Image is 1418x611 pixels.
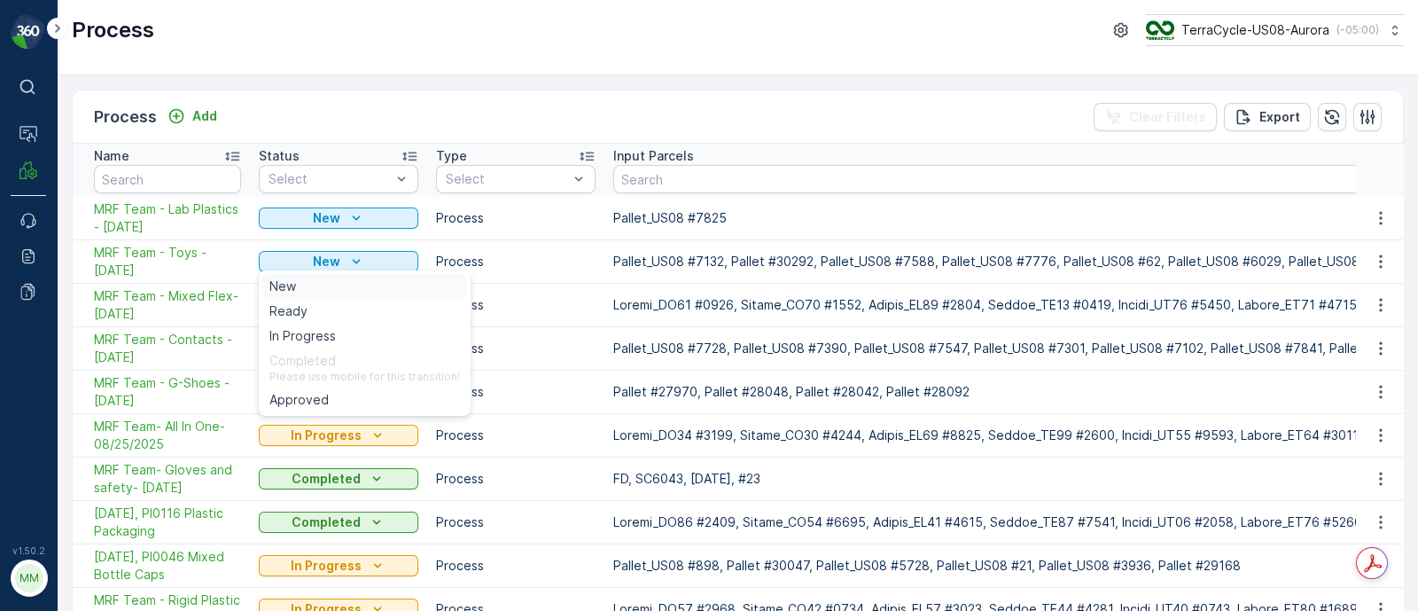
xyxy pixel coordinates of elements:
p: Export [1259,108,1300,126]
span: MRF Team- Gloves and safety- [DATE] [94,461,241,497]
p: Name [94,147,129,165]
p: Type [436,147,467,165]
button: Completed [259,512,418,533]
p: ( -05:00 ) [1336,23,1379,37]
p: TerraCycle-US08-Aurora [1181,21,1329,39]
div: MM [15,564,43,592]
p: Process [436,427,596,444]
button: TerraCycle-US08-Aurora(-05:00) [1146,14,1404,46]
span: MRF Team - Toys - [DATE] [94,244,241,279]
img: image_ci7OI47.png [1146,20,1174,40]
span: New [269,278,296,295]
span: MRF Team - Mixed Flex- [DATE] [94,287,241,323]
p: Completed [292,470,361,488]
p: Process [436,470,596,488]
span: v 1.50.2 [11,545,46,556]
p: Completed [292,513,361,531]
span: In Progress [269,327,336,345]
span: [DATE], PI0046 Mixed Bottle Caps [94,548,241,584]
input: Search [94,165,241,193]
p: In Progress [291,427,362,444]
span: MRF Team - Contacts - [DATE] [94,331,241,366]
span: Ready [269,302,308,320]
span: [DATE], PI0116 Plastic Packaging [94,505,241,540]
span: MRF Team - Lab Plastics - [DATE] [94,200,241,236]
p: Process [436,383,596,401]
p: Process [436,513,596,531]
p: Process [436,253,596,270]
p: Select [446,170,568,188]
button: Completed [259,468,418,490]
p: In Progress [291,557,362,575]
button: Clear Filters [1094,103,1217,131]
a: MRF Team - G-Shoes - 08/25/2025 [94,374,241,410]
a: MRF Team - Lab Plastics - 09/15/2025 [94,200,241,236]
a: 08/19/25, PI0046 Mixed Bottle Caps [94,548,241,584]
button: New [259,208,418,229]
p: Clear Filters [1129,108,1206,126]
button: MM [11,560,46,597]
p: Process [94,105,157,129]
button: Export [1224,103,1311,131]
span: Approved [269,391,329,409]
button: Add [160,106,224,127]
button: In Progress [259,425,418,446]
p: Add [192,107,217,125]
p: Process [436,209,596,227]
a: MRF Team - Contacts - 08/26/2025 [94,331,241,366]
p: Status [259,147,300,165]
p: Process [436,557,596,575]
p: Process [72,16,154,44]
button: In Progress [259,555,418,576]
a: MRF Team- All In One-08/25/2025 [94,418,241,453]
a: MRF Team - Mixed Flex- 09/04/2025 [94,287,241,323]
p: Input Parcels [613,147,694,165]
span: MRF Team - G-Shoes - [DATE] [94,374,241,410]
p: Process [436,296,596,314]
img: logo [11,14,46,50]
button: New [259,251,418,272]
p: New [313,253,340,270]
ul: New [259,270,471,416]
a: MRF Team- Gloves and safety- 08/22/25 [94,461,241,497]
a: 08/20/25, PI0116 Plastic Packaging [94,505,241,540]
p: Select [269,170,391,188]
p: Process [436,340,596,357]
p: New [313,209,340,227]
a: MRF Team - Toys - 09/08/2025 [94,244,241,279]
